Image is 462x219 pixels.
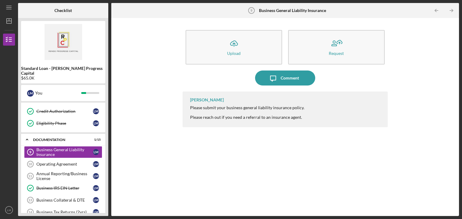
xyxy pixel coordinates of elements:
[54,8,72,13] b: Checklist
[36,162,93,166] div: Operating Agreement
[329,51,344,55] div: Request
[3,204,15,216] button: LM
[190,105,304,110] div: Please submit your business general liability insurance policy.
[27,90,34,97] div: L M
[24,182,102,194] a: Business IRS EIN LetterLM
[7,208,11,212] text: LM
[93,120,99,126] div: L M
[36,147,93,157] div: Business General Liability Insurance
[93,161,99,167] div: L M
[28,198,32,202] tspan: 13
[288,30,385,64] button: Request
[227,51,241,55] div: Upload
[190,97,224,102] div: [PERSON_NAME]
[93,173,99,179] div: L M
[36,121,93,126] div: Eligibility Phase
[24,158,102,170] a: 10Operating AgreementLM
[251,9,252,12] tspan: 9
[29,150,31,154] tspan: 9
[28,162,32,166] tspan: 10
[24,170,102,182] a: 11Annual Reporting/Business LicenseLM
[21,24,105,60] img: Product logo
[36,171,93,181] div: Annual Reporting/Business License
[36,198,93,202] div: Business Collateral & DTE
[24,117,102,129] a: Eligibility PhaseLM
[255,70,315,85] button: Comment
[281,70,299,85] div: Comment
[36,210,93,214] div: Business Tax Returns (2yrs)
[93,108,99,114] div: L M
[33,138,86,142] div: Documentation
[24,105,102,117] a: Credit AuthorizationLM
[36,186,93,190] div: Business IRS EIN Letter
[35,88,81,98] div: You
[259,8,326,13] b: Business General Liability Insurance
[93,209,99,215] div: L M
[93,185,99,191] div: L M
[24,194,102,206] a: 13Business Collateral & DTELM
[186,30,282,64] button: Upload
[90,138,101,142] div: 1 / 15
[93,197,99,203] div: L M
[24,206,102,218] a: 14Business Tax Returns (2yrs)LM
[190,115,304,120] div: Please reach out if you need a referral to an insurance agent.
[28,210,32,214] tspan: 14
[93,149,99,155] div: L M
[36,109,93,114] div: Credit Authorization
[21,76,105,80] div: $65.0K
[24,146,102,158] a: 9Business General Liability InsuranceLM
[21,66,105,76] b: Standard Loan - [PERSON_NAME] Progress Capital
[28,174,32,178] tspan: 11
